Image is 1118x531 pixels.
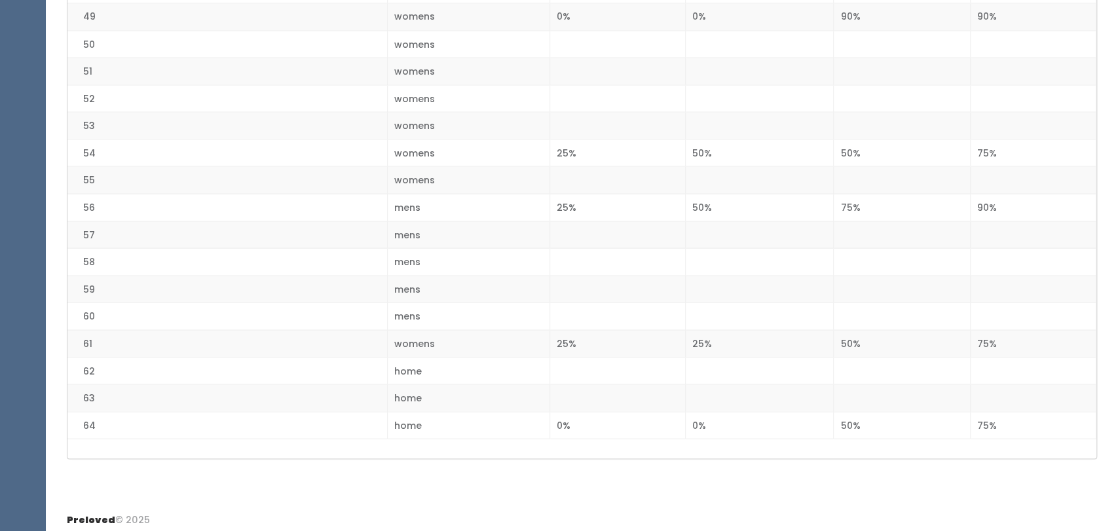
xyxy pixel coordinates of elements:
td: 50% [685,139,834,166]
td: 58 [67,248,388,276]
td: 25% [550,139,685,166]
td: womens [388,3,550,31]
td: 62 [67,357,388,384]
td: 90% [834,3,971,31]
td: 59 [67,275,388,302]
td: 56 [67,194,388,221]
td: 50% [834,329,971,357]
td: 50% [834,411,971,439]
td: 54 [67,139,388,166]
td: 75% [971,139,1096,166]
td: 25% [550,329,685,357]
td: 52 [67,84,388,112]
td: 50 [67,30,388,58]
td: womens [388,166,550,194]
td: 0% [550,411,685,439]
td: 50% [834,139,971,166]
td: womens [388,139,550,166]
td: 61 [67,329,388,357]
td: home [388,357,550,384]
td: 25% [550,194,685,221]
td: womens [388,84,550,112]
td: 75% [971,329,1096,357]
td: womens [388,30,550,58]
td: home [388,384,550,412]
td: 64 [67,411,388,439]
td: 0% [550,3,685,31]
td: home [388,411,550,439]
td: mens [388,275,550,302]
div: © 2025 [67,502,150,526]
td: mens [388,248,550,276]
td: mens [388,221,550,248]
td: 90% [971,3,1096,31]
td: 90% [971,194,1096,221]
td: 55 [67,166,388,194]
td: 51 [67,58,388,85]
td: 25% [685,329,834,357]
td: womens [388,329,550,357]
td: womens [388,112,550,139]
td: 60 [67,302,388,330]
td: 63 [67,384,388,412]
td: 0% [685,411,834,439]
td: 75% [971,411,1096,439]
td: 53 [67,112,388,139]
td: 50% [685,194,834,221]
td: mens [388,194,550,221]
td: 0% [685,3,834,31]
td: 49 [67,3,388,31]
td: mens [388,302,550,330]
span: Preloved [67,513,115,526]
td: 57 [67,221,388,248]
td: 75% [834,194,971,221]
td: womens [388,58,550,85]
